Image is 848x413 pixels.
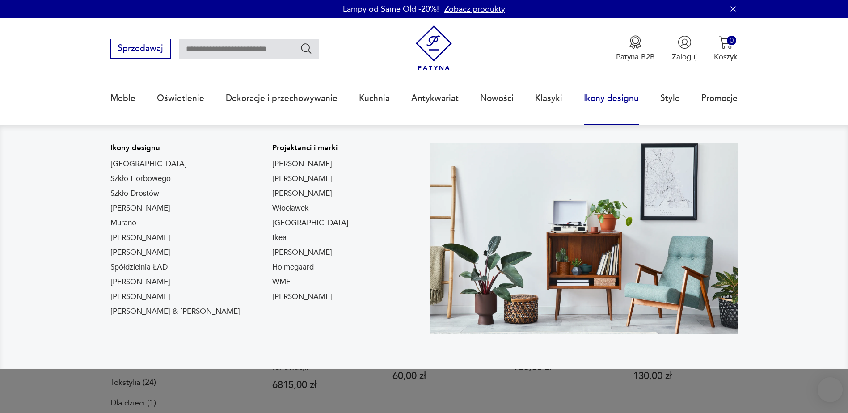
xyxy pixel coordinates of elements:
img: Meble [430,143,738,334]
a: [PERSON_NAME] & [PERSON_NAME] [110,306,240,317]
a: [PERSON_NAME] [272,291,332,302]
p: Ikony designu [110,143,240,153]
button: Szukaj [300,42,313,55]
a: Style [660,78,680,119]
a: Nowości [480,78,514,119]
a: Dekoracje i przechowywanie [226,78,338,119]
a: [PERSON_NAME] [110,277,170,287]
a: [PERSON_NAME] [110,247,170,258]
button: 0Koszyk [714,35,738,62]
a: Ikea [272,232,287,243]
img: Ikona koszyka [719,35,733,49]
a: Kuchnia [359,78,390,119]
p: Koszyk [714,52,738,62]
a: Promocje [701,78,738,119]
a: Włocławek [272,203,309,214]
p: Projektanci i marki [272,143,349,153]
button: Patyna B2B [616,35,655,62]
a: Szkło Drostów [110,188,159,199]
a: Antykwariat [411,78,459,119]
a: [PERSON_NAME] [272,159,332,169]
a: [PERSON_NAME] [272,247,332,258]
a: [PERSON_NAME] [110,232,170,243]
p: Patyna B2B [616,52,655,62]
div: 0 [727,36,736,45]
a: Oświetlenie [157,78,204,119]
p: Lampy od Same Old -20%! [343,4,439,15]
a: [GEOGRAPHIC_DATA] [272,218,349,228]
img: Ikonka użytkownika [678,35,692,49]
a: Zobacz produkty [444,4,505,15]
button: Sprzedawaj [110,39,171,59]
a: Szkło Horbowego [110,173,171,184]
a: [PERSON_NAME] [272,173,332,184]
a: Holmegaard [272,262,314,273]
img: Patyna - sklep z meblami i dekoracjami vintage [411,25,456,71]
a: [PERSON_NAME] [110,291,170,302]
a: [PERSON_NAME] [110,203,170,214]
a: Meble [110,78,135,119]
a: Sprzedawaj [110,46,171,53]
a: Klasyki [535,78,562,119]
a: Ikona medaluPatyna B2B [616,35,655,62]
button: Zaloguj [672,35,697,62]
a: [PERSON_NAME] [272,188,332,199]
iframe: Smartsupp widget button [818,377,843,402]
img: Ikona medalu [629,35,642,49]
p: Zaloguj [672,52,697,62]
a: Murano [110,218,136,228]
a: Ikony designu [584,78,639,119]
a: [GEOGRAPHIC_DATA] [110,159,187,169]
a: WMF [272,277,291,287]
a: Spółdzielnia ŁAD [110,262,168,273]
